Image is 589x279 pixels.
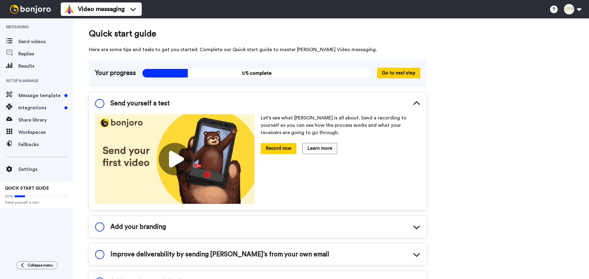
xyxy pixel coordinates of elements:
span: Quick start guide [89,28,426,40]
span: Settings [18,166,74,173]
span: Replies [18,50,74,58]
span: Integrations [18,104,62,111]
span: Add your branding [110,222,166,232]
span: Fallbacks [18,141,74,148]
span: 20% [5,194,13,199]
span: Video messaging [78,5,125,13]
span: Send yourself a test [5,200,69,205]
span: 1/5 complete [142,69,371,78]
span: Send yourself a test [110,99,170,108]
span: QUICK START GUIDE [5,186,49,190]
img: vm-color.svg [64,4,74,14]
button: Learn more [302,143,337,154]
span: Workspaces [18,129,74,136]
span: Your progress [95,69,136,78]
img: bj-logo-header-white.svg [7,5,53,13]
button: Collapse menu [16,261,58,269]
button: Record now [261,143,296,154]
button: Go to next step [377,68,420,78]
img: 178eb3909c0dc23ce44563bdb6dc2c11.jpg [95,114,255,204]
span: Here are some tips and tasks to get you started. Complete our Quick start guide to master [PERSON... [89,46,426,53]
span: Share library [18,116,74,124]
span: Send videos [18,38,74,45]
p: Let’s see what [PERSON_NAME] is all about. Send a recording to yourself so you can see how the pr... [261,114,420,136]
span: Improve deliverability by sending [PERSON_NAME]’s from your own email [110,250,329,259]
span: Message template [18,92,62,99]
span: Collapse menu [28,263,53,268]
span: Results [18,62,74,70]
